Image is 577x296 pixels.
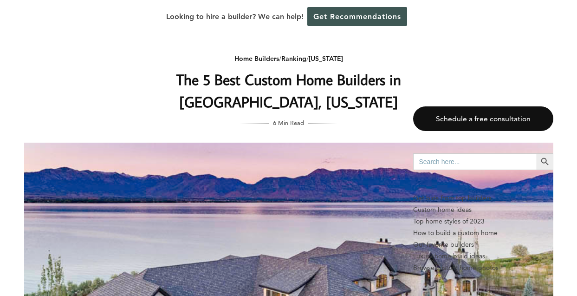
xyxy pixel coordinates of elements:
a: Get Recommendations [307,7,407,26]
h1: The 5 Best Custom Home Builders in [GEOGRAPHIC_DATA], [US_STATE] [104,68,474,113]
span: 6 Min Read [273,118,304,128]
a: Ranking [281,54,306,63]
div: / / [104,53,474,65]
a: Home Builders [234,54,279,63]
iframe: Drift Widget Chat Controller [399,229,566,285]
a: [US_STATE] [309,54,343,63]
